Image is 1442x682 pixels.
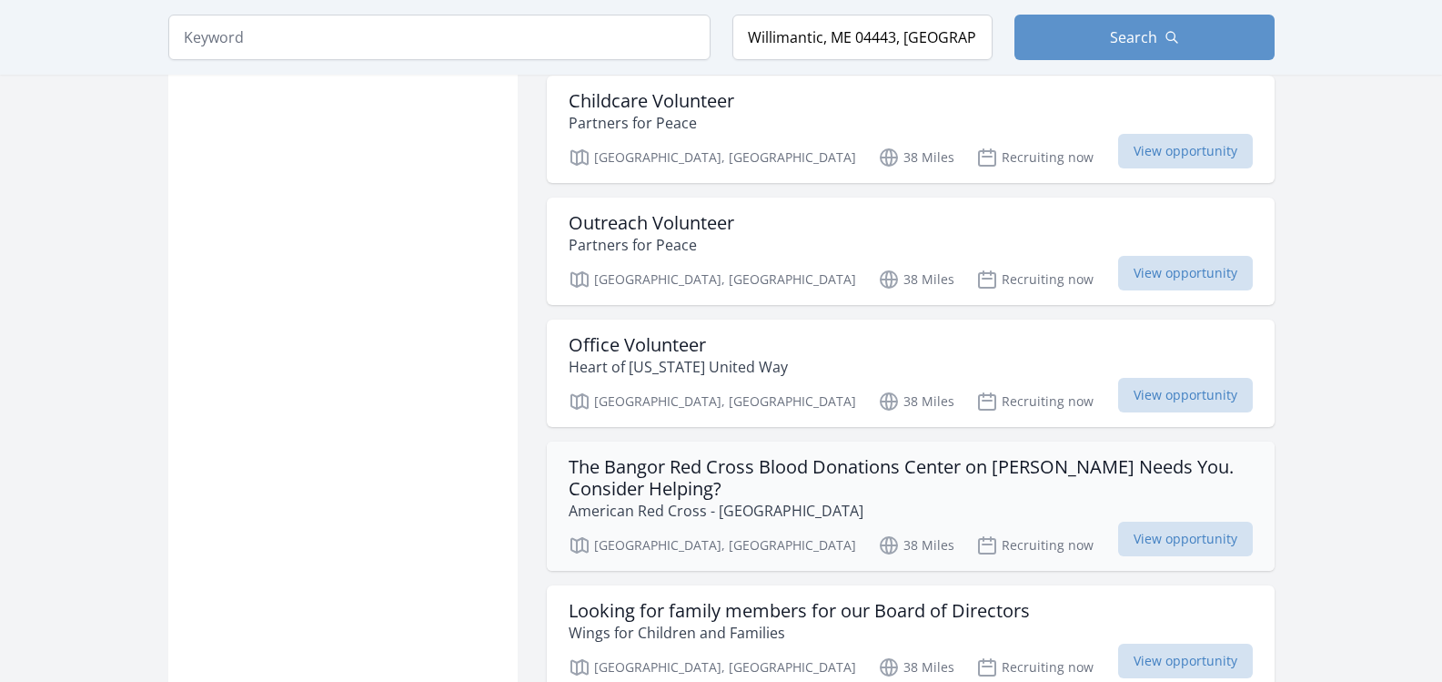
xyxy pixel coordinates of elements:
p: Partners for Peace [569,234,734,256]
p: [GEOGRAPHIC_DATA], [GEOGRAPHIC_DATA] [569,657,856,678]
p: 38 Miles [878,147,954,168]
h3: Looking for family members for our Board of Directors [569,600,1030,622]
p: [GEOGRAPHIC_DATA], [GEOGRAPHIC_DATA] [569,391,856,412]
span: View opportunity [1118,256,1253,290]
p: Wings for Children and Families [569,622,1030,644]
p: Heart of [US_STATE] United Way [569,356,788,378]
p: Recruiting now [976,534,1094,556]
p: Recruiting now [976,147,1094,168]
p: [GEOGRAPHIC_DATA], [GEOGRAPHIC_DATA] [569,269,856,290]
p: 38 Miles [878,269,954,290]
span: View opportunity [1118,522,1253,556]
p: Recruiting now [976,269,1094,290]
p: 38 Miles [878,391,954,412]
input: Keyword [168,15,711,60]
input: Location [732,15,993,60]
p: 38 Miles [878,657,954,678]
a: The Bangor Red Cross Blood Donations Center on [PERSON_NAME] Needs You. Consider Helping? America... [547,442,1275,571]
h3: The Bangor Red Cross Blood Donations Center on [PERSON_NAME] Needs You. Consider Helping? [569,456,1253,500]
a: Outreach Volunteer Partners for Peace [GEOGRAPHIC_DATA], [GEOGRAPHIC_DATA] 38 Miles Recruiting no... [547,198,1275,305]
span: Search [1110,26,1157,48]
span: View opportunity [1118,644,1253,678]
h3: Childcare Volunteer [569,90,734,112]
button: Search [1014,15,1275,60]
p: American Red Cross - [GEOGRAPHIC_DATA] [569,500,1253,522]
p: Partners for Peace [569,112,734,134]
p: [GEOGRAPHIC_DATA], [GEOGRAPHIC_DATA] [569,147,856,168]
span: View opportunity [1118,134,1253,168]
span: View opportunity [1118,378,1253,412]
h3: Outreach Volunteer [569,212,734,234]
a: Office Volunteer Heart of [US_STATE] United Way [GEOGRAPHIC_DATA], [GEOGRAPHIC_DATA] 38 Miles Rec... [547,320,1275,427]
a: Childcare Volunteer Partners for Peace [GEOGRAPHIC_DATA], [GEOGRAPHIC_DATA] 38 Miles Recruiting n... [547,76,1275,183]
p: [GEOGRAPHIC_DATA], [GEOGRAPHIC_DATA] [569,534,856,556]
h3: Office Volunteer [569,334,788,356]
p: 38 Miles [878,534,954,556]
p: Recruiting now [976,657,1094,678]
p: Recruiting now [976,391,1094,412]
